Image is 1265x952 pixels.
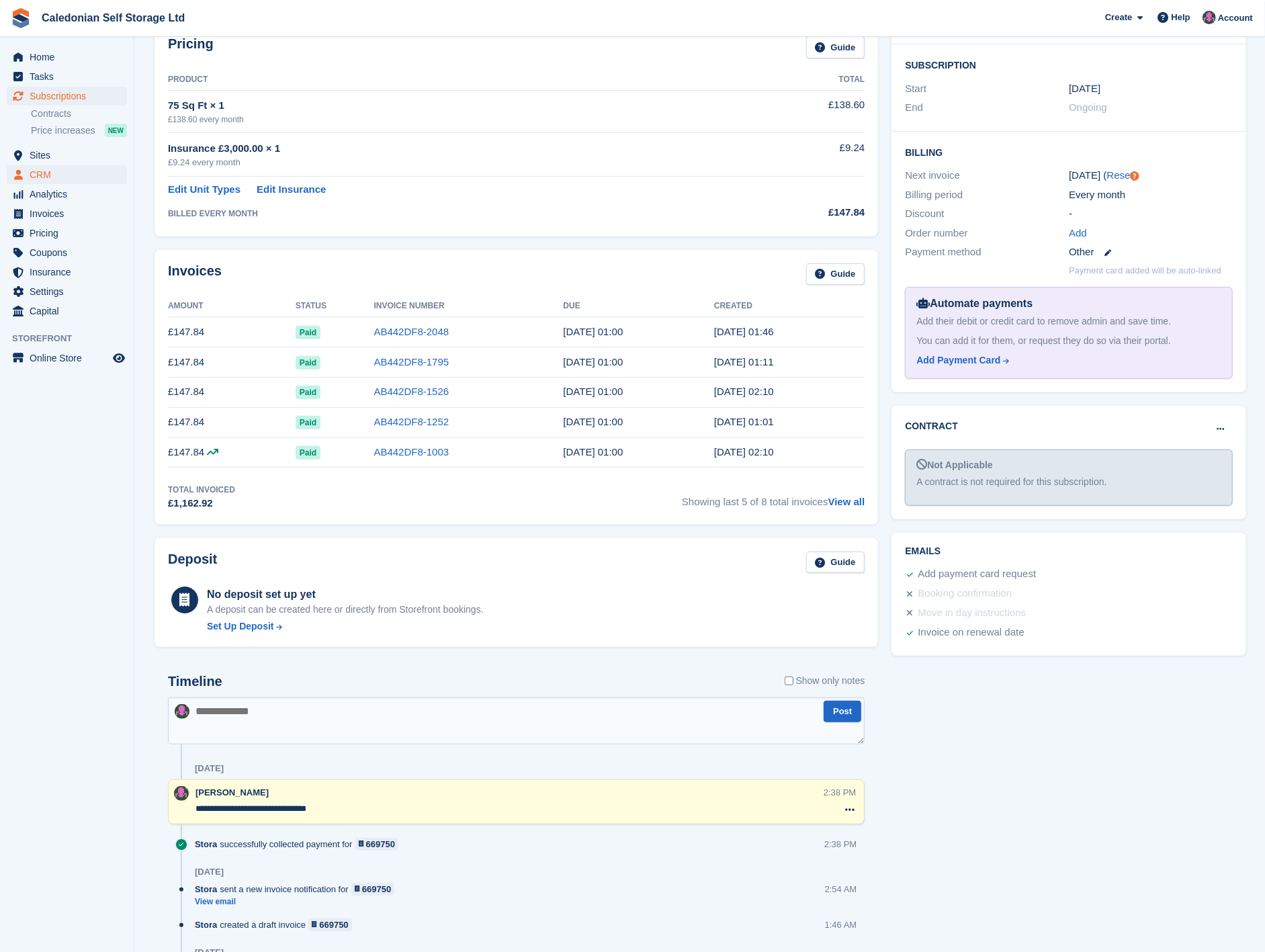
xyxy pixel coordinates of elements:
a: AB442DF8-1526 [374,386,449,397]
div: sent a new invoice notification for [195,883,401,896]
a: Price increases NEW [31,123,127,138]
span: Pricing [30,224,110,243]
time: 2025-05-01 00:01:28 UTC [714,416,774,427]
th: Total [734,69,865,91]
a: Add Payment Card [916,353,1216,367]
time: 2025-08-01 00:46:33 UTC [714,326,774,337]
a: menu [7,165,127,184]
img: Lois Holling [1203,11,1216,24]
td: £147.84 [168,377,296,407]
span: Analytics [30,185,110,204]
span: Storefront [12,332,134,345]
span: Settings [30,282,110,301]
span: Paid [296,446,320,460]
div: 2:38 PM [824,786,856,799]
a: Reset [1107,169,1133,181]
a: Add [1069,226,1087,241]
th: Product [168,69,734,91]
label: Show only notes [785,674,865,688]
div: Discount [905,206,1069,222]
span: Online Store [30,349,110,367]
a: menu [7,87,127,105]
span: Home [30,48,110,67]
div: £147.84 [734,205,865,220]
img: Lois Holling [175,704,189,719]
a: Guide [806,552,865,574]
a: Preview store [111,350,127,366]
a: Guide [806,263,865,286]
h2: Emails [905,546,1233,557]
td: £147.84 [168,407,296,437]
div: 669750 [319,918,348,931]
span: Paid [296,386,320,399]
time: 2025-08-02 00:00:00 UTC [563,326,623,337]
a: menu [7,224,127,243]
span: Price increases [31,124,95,137]
span: Invoices [30,204,110,223]
div: £138.60 every month [168,114,734,126]
td: £147.84 [168,437,296,468]
div: Order number [905,226,1069,241]
div: Insurance £3,000.00 × 1 [168,141,734,157]
div: £1,162.92 [168,496,235,511]
td: £147.84 [168,317,296,347]
th: Invoice Number [374,296,563,317]
div: No deposit set up yet [207,587,484,603]
a: menu [7,263,127,282]
a: menu [7,185,127,204]
a: AB442DF8-1795 [374,356,449,367]
div: £9.24 every month [168,156,734,169]
a: Edit Unit Types [168,182,241,198]
a: 669750 [351,883,395,896]
div: Add their debit or credit card to remove admin and save time. [916,314,1221,329]
time: 2025-04-02 00:00:00 UTC [563,446,623,458]
div: Booking confirmation [918,586,1012,602]
a: View all [828,496,865,507]
div: Billing period [905,187,1069,203]
time: 2025-07-01 00:11:57 UTC [714,356,774,367]
span: [PERSON_NAME] [195,787,269,797]
a: menu [7,302,127,320]
span: Paid [296,416,320,429]
p: Payment card added will be auto-linked [1069,264,1221,277]
a: Set Up Deposit [207,619,484,634]
a: Caledonian Self Storage Ltd [36,7,190,29]
img: Lois Holling [174,786,189,801]
a: menu [7,349,127,367]
div: Start [905,81,1069,97]
button: Post [824,701,861,723]
div: Payment method [905,245,1069,260]
div: Not Applicable [916,458,1221,472]
h2: Contract [905,419,958,433]
span: Stora [195,883,217,896]
div: [DATE] ( ) [1069,168,1233,183]
div: successfully collected payment for [195,838,405,851]
a: Contracts [31,107,127,120]
div: 669750 [362,883,391,896]
h2: Pricing [168,36,214,58]
a: 669750 [355,838,399,851]
div: [DATE] [195,867,224,877]
input: Show only notes [785,674,793,688]
div: 2:54 AM [825,883,857,896]
div: Add Payment Card [916,353,1000,367]
a: menu [7,282,127,301]
div: Automate payments [916,296,1221,312]
a: View email [195,896,401,908]
div: 2:38 PM [824,838,857,851]
span: Create [1105,11,1132,24]
h2: Invoices [168,263,222,286]
div: You can add it for them, or request they do so via their portal. [916,334,1221,348]
div: Other [1069,245,1233,260]
p: A deposit can be created here or directly from Storefront bookings. [207,603,484,617]
div: - [1069,206,1233,222]
div: Add payment card request [918,566,1036,582]
th: Due [563,296,713,317]
div: Tooltip anchor [1129,170,1141,182]
span: Stora [195,918,217,931]
div: Move in day instructions [918,605,1026,621]
a: AB442DF8-2048 [374,326,449,337]
time: 2025-06-02 00:00:00 UTC [563,386,623,397]
a: menu [7,146,127,165]
h2: Timeline [168,674,222,689]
